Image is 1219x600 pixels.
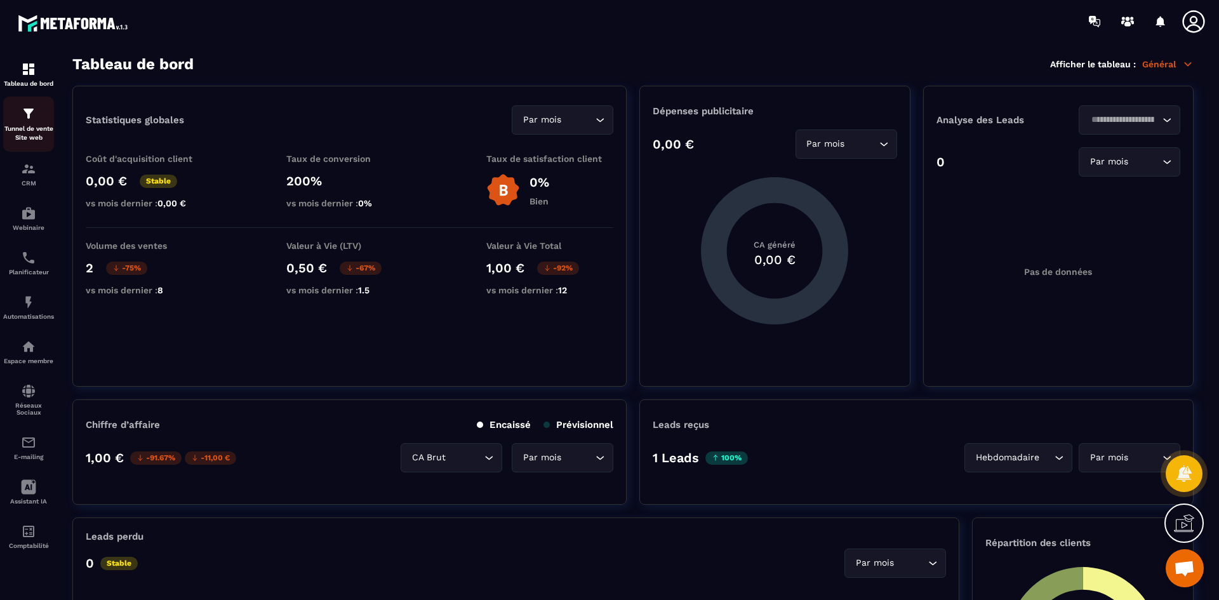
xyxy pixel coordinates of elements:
img: automations [21,295,36,310]
div: Search for option [844,549,946,578]
span: Par mois [520,113,564,127]
span: 1.5 [358,285,370,295]
a: emailemailE-mailing [3,425,54,470]
p: Chiffre d’affaire [86,419,160,430]
p: Stable [140,175,177,188]
p: 1,00 € [86,450,124,465]
img: formation [21,161,36,177]
div: Search for option [964,443,1072,472]
img: email [21,435,36,450]
span: Par mois [853,556,896,570]
span: CA Brut [409,451,448,465]
p: Valeur à Vie Total [486,241,613,251]
div: Search for option [1079,443,1180,472]
input: Search for option [1131,451,1159,465]
a: accountantaccountantComptabilité [3,514,54,559]
p: vs mois dernier : [286,285,413,295]
a: automationsautomationsWebinaire [3,196,54,241]
input: Search for option [1087,113,1159,127]
p: 0 [936,154,945,170]
p: Comptabilité [3,542,54,549]
p: -75% [106,262,147,275]
a: schedulerschedulerPlanificateur [3,241,54,285]
p: Général [1142,58,1194,70]
img: formation [21,62,36,77]
input: Search for option [848,137,876,151]
span: 0,00 € [157,198,186,208]
a: social-networksocial-networkRéseaux Sociaux [3,374,54,425]
img: automations [21,206,36,221]
p: Taux de conversion [286,154,413,164]
img: logo [18,11,132,35]
a: automationsautomationsAutomatisations [3,285,54,330]
img: accountant [21,524,36,539]
img: formation [21,106,36,121]
p: Coût d'acquisition client [86,154,213,164]
p: Encaissé [477,419,531,430]
div: Search for option [796,130,897,159]
p: Planificateur [3,269,54,276]
p: Espace membre [3,357,54,364]
p: 0,00 € [653,137,694,152]
img: scheduler [21,250,36,265]
p: Dépenses publicitaire [653,105,896,117]
input: Search for option [564,451,592,465]
p: CRM [3,180,54,187]
span: Par mois [1087,155,1131,169]
p: Webinaire [3,224,54,231]
p: Tunnel de vente Site web [3,124,54,142]
p: Automatisations [3,313,54,320]
p: E-mailing [3,453,54,460]
p: 0,50 € [286,260,327,276]
p: 100% [705,451,748,465]
p: vs mois dernier : [486,285,613,295]
p: Analyse des Leads [936,114,1058,126]
h3: Tableau de bord [72,55,194,73]
p: -11,00 € [185,451,236,465]
div: Ouvrir le chat [1166,549,1204,587]
span: Par mois [1087,451,1131,465]
div: Search for option [512,443,613,472]
p: vs mois dernier : [86,198,213,208]
p: -67% [340,262,382,275]
p: vs mois dernier : [286,198,413,208]
p: 0 [86,556,94,571]
span: 0% [358,198,372,208]
input: Search for option [564,113,592,127]
p: Statistiques globales [86,114,184,126]
a: formationformationCRM [3,152,54,196]
p: Afficher le tableau : [1050,59,1136,69]
a: formationformationTableau de bord [3,52,54,97]
p: 1,00 € [486,260,524,276]
p: -91.67% [130,451,182,465]
input: Search for option [1131,155,1159,169]
a: automationsautomationsEspace membre [3,330,54,374]
p: 1 Leads [653,450,699,465]
input: Search for option [1042,451,1051,465]
p: Bien [530,196,549,206]
p: Assistant IA [3,498,54,505]
span: Par mois [520,451,564,465]
div: Search for option [401,443,502,472]
p: Répartition des clients [985,537,1180,549]
img: automations [21,339,36,354]
span: 8 [157,285,163,295]
input: Search for option [896,556,925,570]
p: Prévisionnel [543,419,613,430]
p: 2 [86,260,93,276]
span: Par mois [804,137,848,151]
img: social-network [21,383,36,399]
p: Valeur à Vie (LTV) [286,241,413,251]
p: Leads reçus [653,419,709,430]
p: Volume des ventes [86,241,213,251]
span: 12 [558,285,567,295]
div: Search for option [1079,147,1180,177]
a: Assistant IA [3,470,54,514]
div: Search for option [1079,105,1180,135]
p: Réseaux Sociaux [3,402,54,416]
p: -92% [537,262,579,275]
p: 200% [286,173,413,189]
p: 0,00 € [86,173,127,189]
img: b-badge-o.b3b20ee6.svg [486,173,520,207]
p: Leads perdu [86,531,143,542]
